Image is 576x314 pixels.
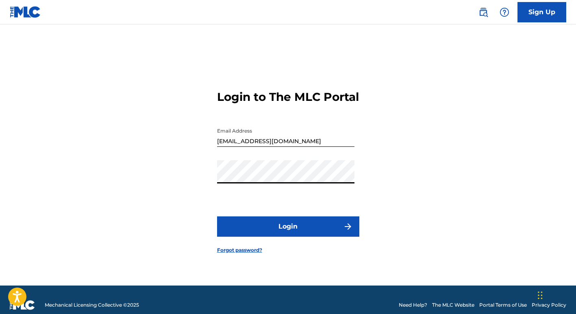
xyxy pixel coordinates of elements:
[45,301,139,309] span: Mechanical Licensing Collective © 2025
[343,222,353,231] img: f7272a7cc735f4ea7f67.svg
[517,2,566,22] a: Sign Up
[10,300,35,310] img: logo
[217,90,359,104] h3: Login to The MLC Portal
[475,4,491,20] a: Public Search
[479,301,527,309] a: Portal Terms of Use
[538,283,543,307] div: Drag
[432,301,474,309] a: The MLC Website
[10,6,41,18] img: MLC Logo
[217,246,262,254] a: Forgot password?
[496,4,513,20] div: Help
[500,7,509,17] img: help
[478,7,488,17] img: search
[217,216,359,237] button: Login
[399,301,427,309] a: Need Help?
[532,301,566,309] a: Privacy Policy
[535,275,576,314] iframe: Chat Widget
